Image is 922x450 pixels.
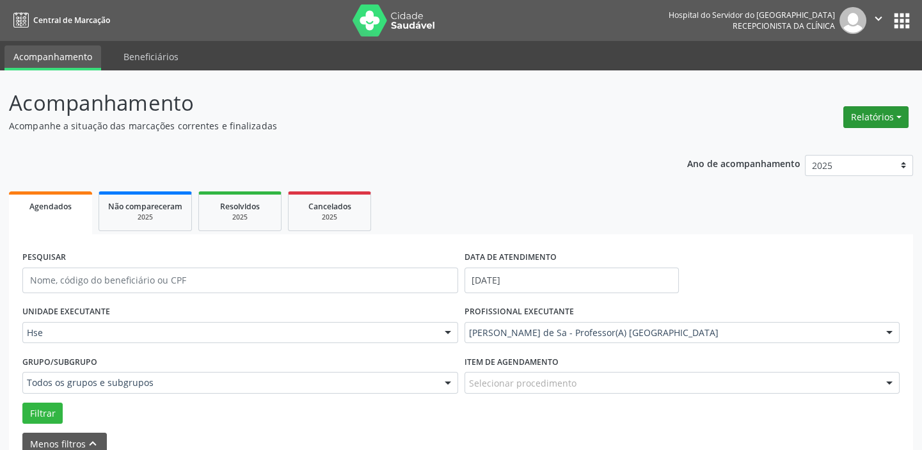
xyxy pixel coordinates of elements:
button: apps [891,10,913,32]
p: Acompanhamento [9,87,642,119]
label: Grupo/Subgrupo [22,352,97,372]
label: UNIDADE EXECUTANTE [22,302,110,322]
p: Acompanhe a situação das marcações correntes e finalizadas [9,119,642,133]
span: [PERSON_NAME] de Sa - Professor(A) [GEOGRAPHIC_DATA] [469,326,874,339]
a: Central de Marcação [9,10,110,31]
span: Recepcionista da clínica [733,20,835,31]
button: Relatórios [843,106,909,128]
span: Resolvidos [220,201,260,212]
span: Cancelados [308,201,351,212]
label: PESQUISAR [22,248,66,268]
div: Hospital do Servidor do [GEOGRAPHIC_DATA] [669,10,835,20]
span: Hse [27,326,432,339]
input: Nome, código do beneficiário ou CPF [22,268,458,293]
img: img [839,7,866,34]
label: Item de agendamento [465,352,559,372]
label: PROFISSIONAL EXECUTANTE [465,302,574,322]
a: Acompanhamento [4,45,101,70]
label: DATA DE ATENDIMENTO [465,248,557,268]
button: Filtrar [22,403,63,424]
button:  [866,7,891,34]
div: 2025 [298,213,362,222]
i:  [871,12,886,26]
div: 2025 [108,213,182,222]
span: Todos os grupos e subgrupos [27,376,432,389]
span: Agendados [29,201,72,212]
input: Selecione um intervalo [465,268,679,293]
span: Central de Marcação [33,15,110,26]
span: Selecionar procedimento [469,376,576,390]
div: 2025 [208,213,272,222]
span: Não compareceram [108,201,182,212]
p: Ano de acompanhamento [687,155,800,171]
a: Beneficiários [115,45,187,68]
